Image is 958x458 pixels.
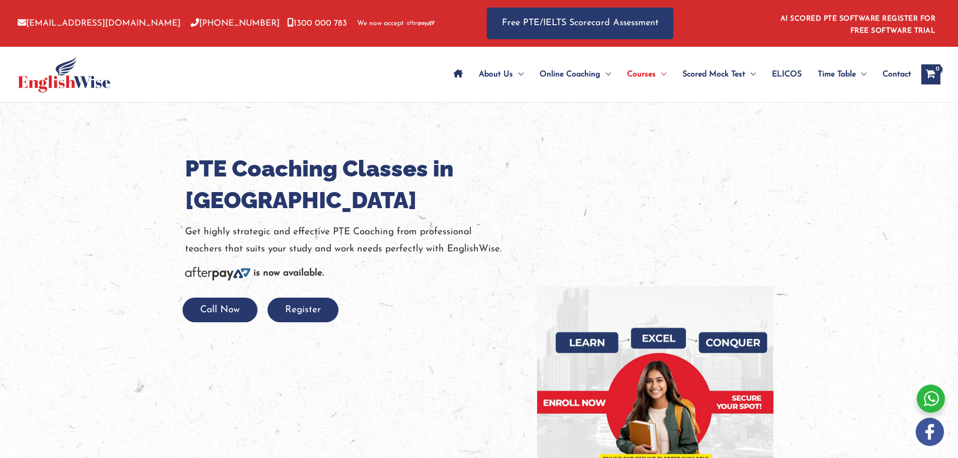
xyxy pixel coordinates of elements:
[745,57,756,92] span: Menu Toggle
[487,8,673,39] a: Free PTE/IELTS Scorecard Assessment
[883,57,911,92] span: Contact
[540,57,600,92] span: Online Coaching
[780,15,936,35] a: AI SCORED PTE SOFTWARE REGISTER FOR FREE SOFTWARE TRIAL
[191,19,280,28] a: [PHONE_NUMBER]
[471,57,532,92] a: About UsMenu Toggle
[916,418,944,446] img: white-facebook.png
[357,19,404,29] span: We now accept
[446,57,911,92] nav: Site Navigation: Main Menu
[619,57,674,92] a: CoursesMenu Toggle
[764,57,810,92] a: ELICOS
[810,57,875,92] a: Time TableMenu Toggle
[818,57,856,92] span: Time Table
[253,268,324,278] b: is now available.
[513,57,524,92] span: Menu Toggle
[18,56,111,93] img: cropped-ew-logo
[921,64,940,84] a: View Shopping Cart, empty
[774,7,940,40] aside: Header Widget 1
[268,305,338,315] a: Register
[407,21,434,26] img: Afterpay-Logo
[627,57,656,92] span: Courses
[674,57,764,92] a: Scored Mock TestMenu Toggle
[183,298,257,322] button: Call Now
[185,267,250,281] img: Afterpay-Logo
[532,57,619,92] a: Online CoachingMenu Toggle
[656,57,666,92] span: Menu Toggle
[772,57,802,92] span: ELICOS
[185,224,522,257] p: Get highly strategic and effective PTE Coaching from professional teachers that suits your study ...
[875,57,911,92] a: Contact
[18,19,181,28] a: [EMAIL_ADDRESS][DOMAIN_NAME]
[682,57,745,92] span: Scored Mock Test
[856,57,866,92] span: Menu Toggle
[268,298,338,322] button: Register
[479,57,513,92] span: About Us
[287,19,347,28] a: 1300 000 783
[600,57,611,92] span: Menu Toggle
[185,153,522,216] h1: PTE Coaching Classes in [GEOGRAPHIC_DATA]
[183,305,257,315] a: Call Now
